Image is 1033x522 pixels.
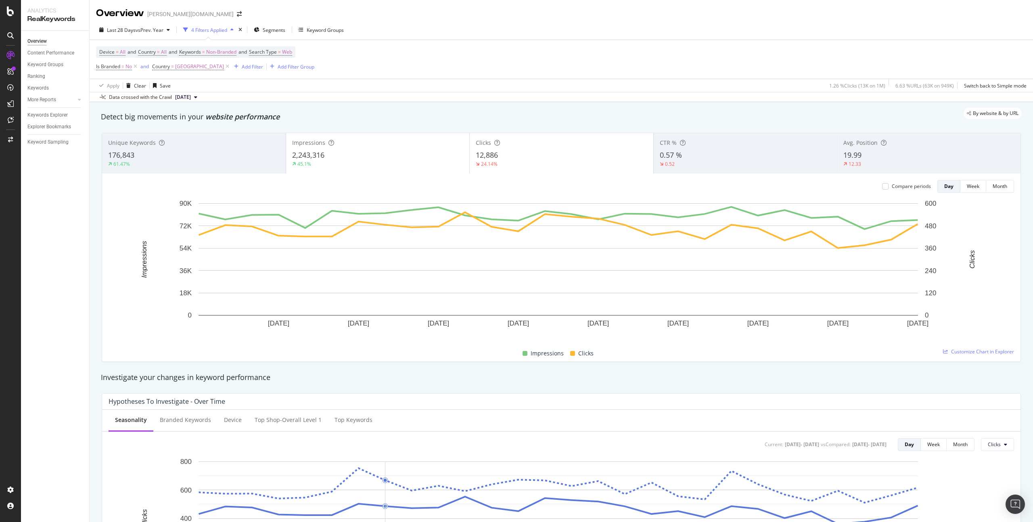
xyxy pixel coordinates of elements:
a: Customize Chart in Explorer [943,348,1014,355]
text: [DATE] [907,319,929,327]
text: Impressions [140,241,148,278]
span: Country [138,48,156,55]
button: Save [150,79,171,92]
button: Week [921,438,947,451]
div: RealKeywords [27,15,83,24]
a: Keywords [27,84,84,92]
span: Last 28 Days [107,27,136,33]
button: Month [986,180,1014,193]
span: = [121,63,124,70]
span: Keywords [179,48,201,55]
button: Add Filter [231,62,263,71]
span: Unique Keywords [108,139,156,146]
a: Content Performance [27,49,84,57]
span: 2025 Aug. 11th [175,94,191,101]
span: = [157,48,160,55]
span: Device [99,48,115,55]
div: Top Keywords [335,416,372,424]
span: No [125,61,132,72]
div: Analytics [27,6,83,15]
div: vs Compared : [821,441,851,448]
span: Impressions [292,139,325,146]
span: Non-Branded [206,46,236,58]
div: 6.63 % URLs ( 63K on 949K ) [895,82,954,89]
button: 4 Filters Applied [180,23,237,36]
text: 72K [180,222,192,230]
span: Clicks [988,441,1001,448]
text: 18K [180,289,192,297]
text: 36K [180,267,192,275]
span: Is Branded [96,63,120,70]
text: 0 [188,311,192,319]
span: and [238,48,247,55]
div: Add Filter Group [278,63,314,70]
span: Avg. Position [843,139,878,146]
div: Add Filter [242,63,263,70]
span: Clicks [476,139,491,146]
div: Top Shop-Overall Level 1 [255,416,322,424]
div: Week [927,441,940,448]
button: Day [898,438,921,451]
div: Data crossed with the Crawl [109,94,172,101]
a: Overview [27,37,84,46]
button: [DATE] [172,92,201,102]
text: 480 [925,222,936,230]
text: 54K [180,244,192,252]
div: and [140,63,149,70]
div: Apply [107,82,119,89]
span: Search Type [249,48,277,55]
text: [DATE] [747,319,769,327]
a: Explorer Bookmarks [27,123,84,131]
div: Explorer Bookmarks [27,123,71,131]
span: 176,843 [108,150,134,160]
span: All [120,46,125,58]
div: Keyword Groups [27,61,63,69]
span: = [202,48,205,55]
div: Current: [765,441,783,448]
div: Day [944,183,954,190]
div: Content Performance [27,49,74,57]
div: Week [967,183,979,190]
span: By website & by URL [973,111,1018,116]
span: Segments [263,27,285,33]
div: 61.47% [113,161,130,167]
a: Ranking [27,72,84,81]
button: Week [960,180,986,193]
button: Switch back to Simple mode [961,79,1027,92]
span: All [161,46,167,58]
div: Overview [96,6,144,20]
div: 4 Filters Applied [191,27,227,33]
text: 600 [180,486,192,494]
span: and [169,48,177,55]
text: [DATE] [508,319,529,327]
div: Branded Keywords [160,416,211,424]
text: 600 [925,200,936,207]
button: Month [947,438,974,451]
button: Keyword Groups [295,23,347,36]
div: 45.1% [297,161,311,167]
div: 0.52 [665,161,675,167]
span: 2,243,316 [292,150,324,160]
div: Seasonality [115,416,147,424]
div: arrow-right-arrow-left [237,11,242,17]
div: Save [160,82,171,89]
span: = [116,48,119,55]
div: A chart. [109,199,1008,339]
span: Clicks [578,349,594,358]
span: and [128,48,136,55]
div: Keyword Sampling [27,138,69,146]
a: Keyword Sampling [27,138,84,146]
div: times [237,26,244,34]
text: [DATE] [667,319,689,327]
text: 800 [180,458,192,466]
div: Month [993,183,1007,190]
div: 24.14% [481,161,498,167]
button: Day [937,180,960,193]
span: Country [152,63,170,70]
span: 12,886 [476,150,498,160]
div: Clear [134,82,146,89]
text: 120 [925,289,936,297]
div: 1.26 % Clicks ( 13K on 1M ) [829,82,885,89]
div: 12.33 [849,161,861,167]
span: CTR % [660,139,677,146]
